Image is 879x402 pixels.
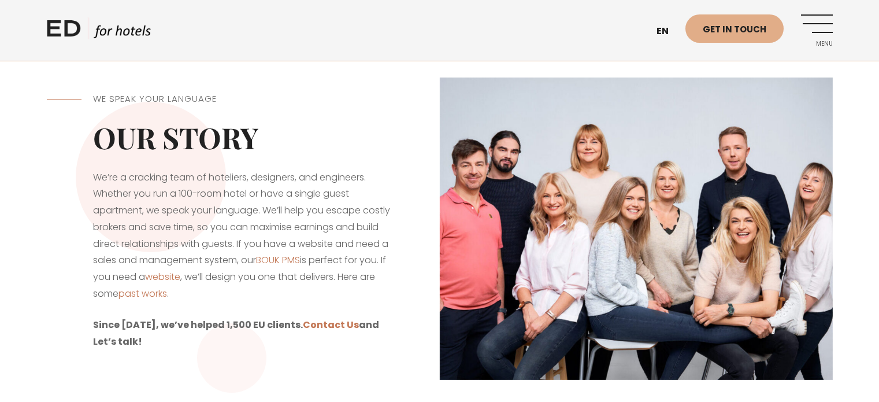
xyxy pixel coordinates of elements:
a: ED HOTELS [47,17,151,46]
h2: Our story [93,120,394,155]
a: Contact Us [303,318,359,331]
span: Menu [801,40,833,47]
h5: WE SPEAK YOUR LANGUAGE [93,93,394,106]
a: Menu [801,14,833,46]
a: past works [118,287,167,300]
a: website [145,270,180,283]
div: Page 2 [93,169,394,303]
strong: Since [DATE], we’ve helped 1,500 EU clients. and Let’s talk! [93,318,379,348]
a: en [651,17,685,46]
p: We’re a cracking team of hoteliers, designers, and engineers. Whether you run a 100-room hotel or... [93,169,394,303]
div: Page 2 [93,317,394,351]
a: Get in touch [685,14,784,43]
a: BOUK PMS [256,253,300,267]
